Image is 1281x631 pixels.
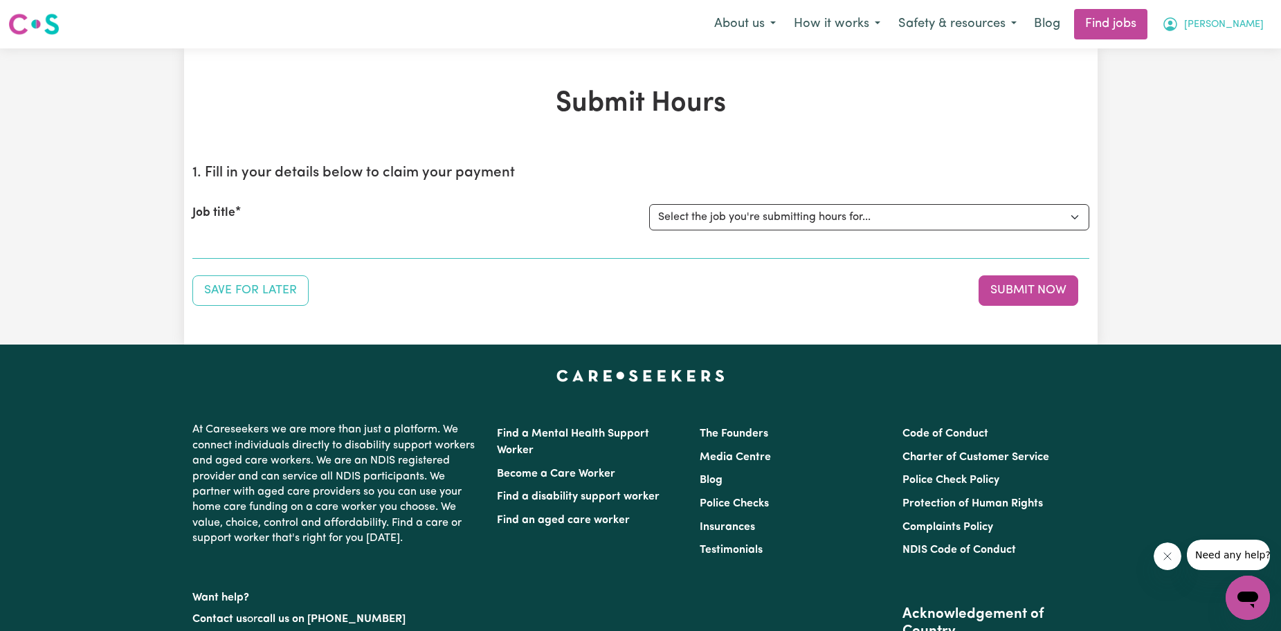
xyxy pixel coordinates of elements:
a: Blog [1026,9,1069,39]
p: At Careseekers we are more than just a platform. We connect individuals directly to disability su... [192,417,480,551]
a: Contact us [192,614,247,625]
a: The Founders [700,428,768,439]
span: [PERSON_NAME] [1184,17,1264,33]
a: Media Centre [700,452,771,463]
button: How it works [785,10,889,39]
a: Protection of Human Rights [902,498,1043,509]
a: Blog [700,475,723,486]
a: Find jobs [1074,9,1147,39]
a: Testimonials [700,545,763,556]
a: NDIS Code of Conduct [902,545,1016,556]
button: Save your job report [192,275,309,306]
button: My Account [1153,10,1273,39]
a: Find an aged care worker [497,515,630,526]
iframe: Close message [1154,542,1181,570]
span: Need any help? [8,10,84,21]
a: Code of Conduct [902,428,988,439]
iframe: Message from company [1187,540,1270,570]
h2: 1. Fill in your details below to claim your payment [192,165,1089,182]
iframe: Button to launch messaging window [1226,576,1270,620]
a: Become a Care Worker [497,468,615,479]
a: Insurances [700,522,755,533]
a: Careseekers logo [8,8,60,40]
button: About us [705,10,785,39]
a: Find a disability support worker [497,491,660,502]
a: Find a Mental Health Support Worker [497,428,649,456]
a: Police Check Policy [902,475,999,486]
button: Submit your job report [979,275,1078,306]
label: Job title [192,204,235,222]
a: call us on [PHONE_NUMBER] [257,614,406,625]
a: Careseekers home page [556,369,725,381]
img: Careseekers logo [8,12,60,37]
a: Police Checks [700,498,769,509]
p: Want help? [192,585,480,605]
a: Charter of Customer Service [902,452,1049,463]
h1: Submit Hours [192,87,1089,120]
a: Complaints Policy [902,522,993,533]
button: Safety & resources [889,10,1026,39]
